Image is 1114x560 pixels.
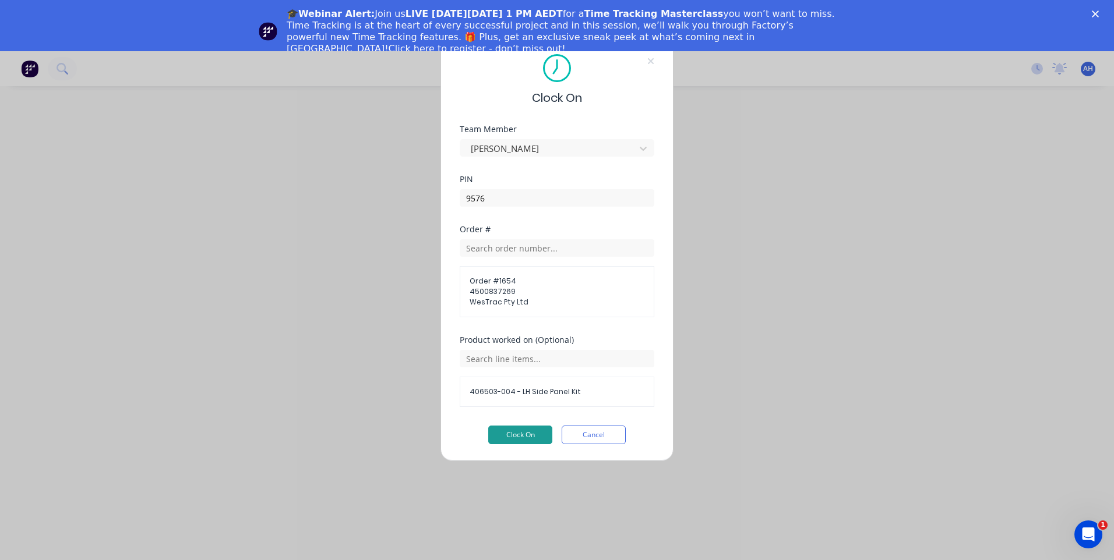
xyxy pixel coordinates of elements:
[460,239,654,257] input: Search order number...
[562,426,626,444] button: Cancel
[532,89,582,107] span: Clock On
[460,189,654,207] input: Enter PIN
[470,297,644,307] span: WesTrac Pty Ltd
[460,175,654,183] div: PIN
[259,22,277,41] img: Profile image for Team
[460,125,654,133] div: Team Member
[460,350,654,367] input: Search line items...
[406,8,563,19] b: LIVE [DATE][DATE] 1 PM AEDT
[470,286,644,297] span: 4500837269
[1092,10,1104,17] div: Close
[470,276,644,286] span: Order # 1654
[460,225,654,233] div: Order #
[460,336,654,344] div: Product worked on (Optional)
[287,8,375,19] b: 🎓Webinar Alert:
[1074,520,1102,548] iframe: Intercom live chat
[470,387,644,397] span: 406503-004 - LH Side Panel Kit
[287,8,837,55] div: Join us for a you won’t want to miss. Time Tracking is at the heart of every successful project a...
[488,426,552,444] button: Clock On
[584,8,724,19] b: Time Tracking Masterclass
[1098,520,1108,530] span: 1
[389,43,566,54] a: Click here to register - don’t miss out!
